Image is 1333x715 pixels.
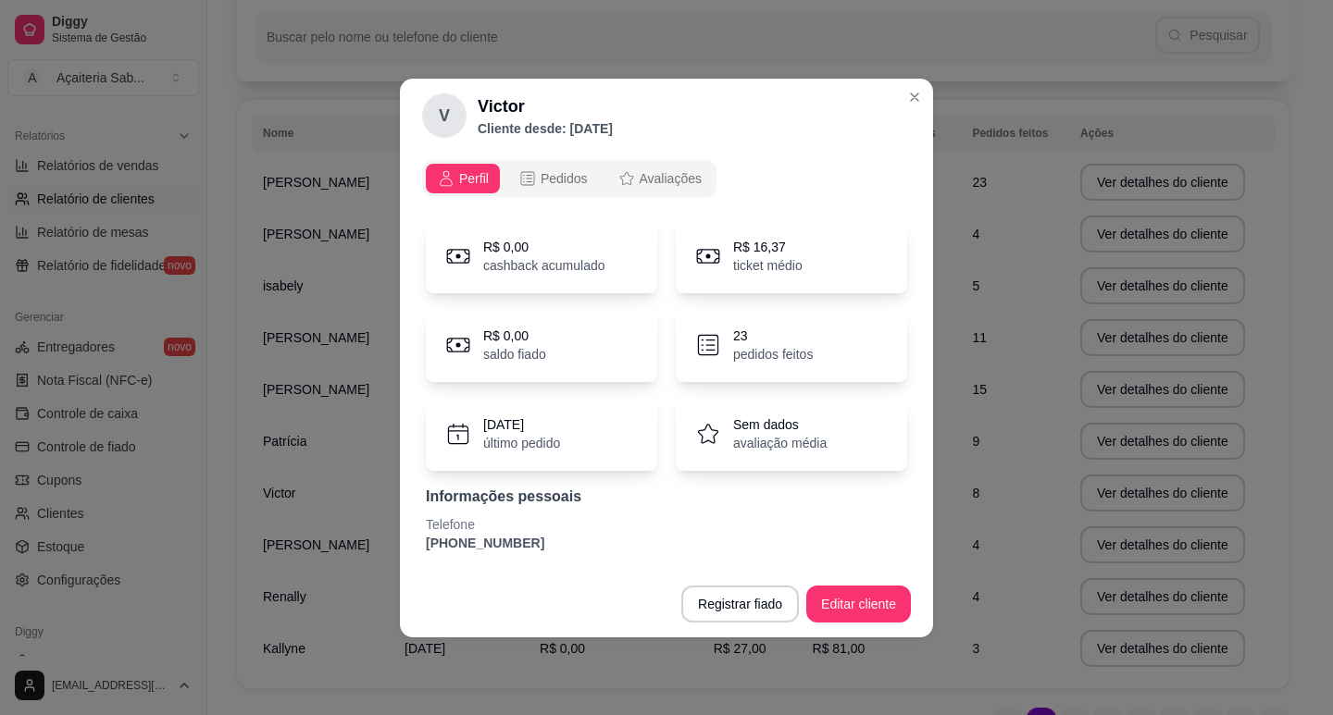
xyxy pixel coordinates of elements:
p: R$ 16,37 [733,238,803,256]
p: Sem dados [733,415,827,434]
p: saldo fiado [483,345,546,364]
button: Close [900,82,929,112]
p: Informações pessoais [426,486,907,508]
span: Avaliações [640,169,702,188]
div: opções [422,160,716,197]
div: opções [422,160,911,197]
p: Telefone [426,515,907,534]
button: Editar cliente [806,586,911,623]
p: R$ 0,00 [483,327,546,345]
p: último pedido [483,434,560,452]
span: Pedidos [541,169,588,188]
p: avaliação média [733,434,827,452]
p: [DATE] [483,415,560,434]
button: Registrar fiado [681,586,799,623]
p: R$ 0,00 [483,238,605,256]
span: Perfil [459,169,489,188]
h2: Victor [478,93,613,119]
p: [PHONE_NUMBER] [426,534,907,552]
p: Cliente desde: [DATE] [478,119,613,138]
p: pedidos feitos [733,345,813,364]
div: V [422,93,467,138]
p: 23 [733,327,813,345]
p: cashback acumulado [483,256,605,275]
p: ticket médio [733,256,803,275]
